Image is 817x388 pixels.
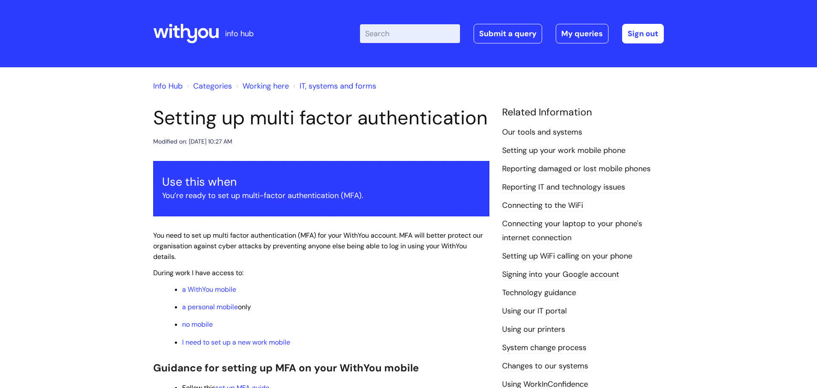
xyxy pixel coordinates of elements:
[502,269,619,280] a: Signing into your Google account
[193,81,232,91] a: Categories
[502,127,582,138] a: Our tools and systems
[502,182,625,193] a: Reporting IT and technology issues
[502,164,651,175] a: Reporting damaged or lost mobile phones
[502,342,586,354] a: System change process
[153,231,483,261] span: You need to set up multi factor authentication (MFA) for your WithYou account. MFA will better pr...
[291,79,376,93] li: IT, systems and forms
[502,361,588,372] a: Changes to our systems
[182,302,238,311] a: a personal mobile
[162,175,480,189] h3: Use this when
[243,81,289,91] a: Working here
[182,285,236,294] a: a WithYou mobile
[185,79,232,93] li: Solution home
[556,24,608,43] a: My queries
[153,136,232,147] div: Modified on: [DATE] 10:27 AM
[300,81,376,91] a: IT, systems and forms
[502,218,642,243] a: Connecting your laptop to your phone's internet connection
[182,338,290,347] a: I need to set up a new work mobile
[502,145,626,156] a: Setting up your work mobile phone
[153,106,489,129] h1: Setting up multi factor authentication
[502,106,664,118] h4: Related Information
[622,24,664,43] a: Sign out
[153,268,243,277] span: During work I have access to:
[502,306,567,317] a: Using our IT portal
[502,200,583,211] a: Connecting to the WiFi
[182,302,251,311] span: only
[502,324,565,335] a: Using our printers
[474,24,542,43] a: Submit a query
[153,81,183,91] a: Info Hub
[502,251,632,262] a: Setting up WiFi calling on your phone
[234,79,289,93] li: Working here
[360,24,664,43] div: | -
[360,24,460,43] input: Search
[162,189,480,202] p: You’re ready to set up multi-factor authentication (MFA).
[225,27,254,40] p: info hub
[182,320,213,329] a: no mobile
[502,287,576,299] a: Technology guidance
[153,361,419,374] span: Guidance for setting up MFA on your WithYou mobile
